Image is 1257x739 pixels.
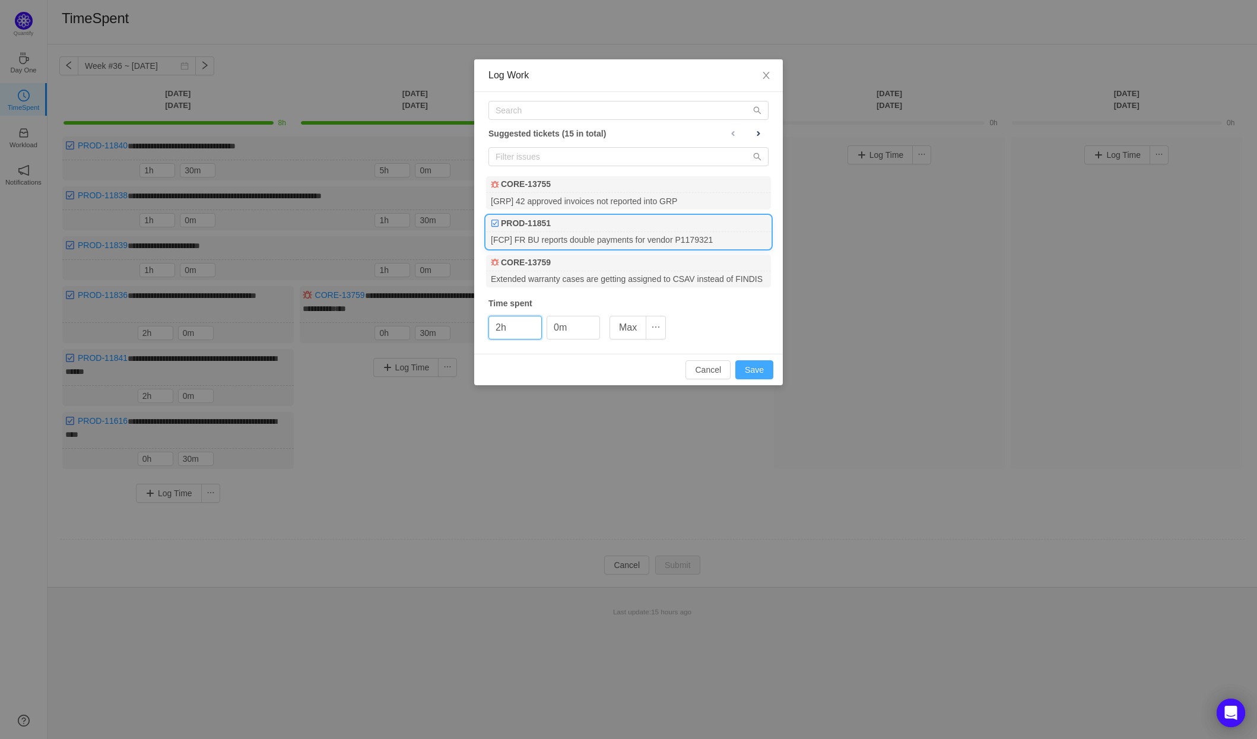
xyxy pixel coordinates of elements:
b: CORE-13759 [501,256,551,269]
i: icon: search [753,106,761,115]
button: Max [610,316,646,340]
b: PROD-11851 [501,217,551,230]
b: CORE-13755 [501,178,551,191]
button: Save [735,360,773,379]
button: Cancel [685,360,731,379]
div: Log Work [488,69,769,82]
div: Open Intercom Messenger [1217,699,1245,727]
button: icon: ellipsis [646,316,666,340]
button: Close [750,59,783,93]
input: Filter issues [488,147,769,166]
i: icon: search [753,153,761,161]
img: Bug [491,258,499,267]
div: Time spent [488,297,769,310]
div: Extended warranty cases are getting assigned to CSAV instead of FINDIS [486,271,771,287]
i: icon: close [761,71,771,80]
img: Task [491,219,499,227]
input: Search [488,101,769,120]
div: [GRP] 42 approved invoices not reported into GRP [486,193,771,209]
div: Suggested tickets (15 in total) [488,126,769,141]
img: Bug [491,180,499,189]
div: [FCP] FR BU reports double payments for vendor P1179321 [486,232,771,248]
